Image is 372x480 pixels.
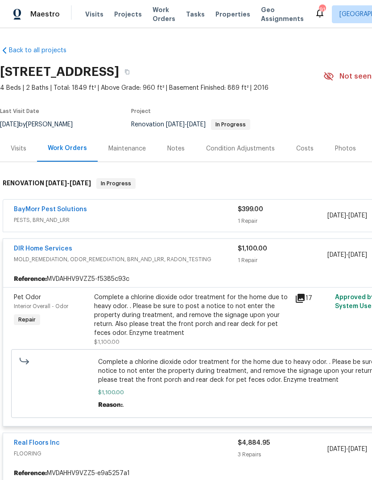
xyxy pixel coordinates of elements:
span: [DATE] [187,121,206,128]
span: [DATE] [70,180,91,186]
a: DIR Home Services [14,246,72,252]
span: Projects [114,10,142,19]
span: PESTS, BRN_AND_LRR [14,216,238,225]
span: Properties [215,10,250,19]
span: - [327,445,367,454]
b: Reference: [14,275,47,284]
span: $399.00 [238,206,263,213]
div: Condition Adjustments [206,144,275,153]
span: FLOORING [14,449,238,458]
span: [DATE] [45,180,67,186]
span: Work Orders [153,5,175,23]
button: Copy Address [119,64,135,80]
span: . [123,402,124,408]
span: [DATE] [327,446,346,452]
span: In Progress [212,122,249,127]
span: Project [131,109,151,114]
span: Interior Overall - Odor [14,304,68,309]
a: BayMorr Pest Solutions [14,206,87,213]
span: [DATE] [327,213,346,219]
span: [DATE] [348,252,367,258]
span: [DATE] [327,252,346,258]
span: $1,100.00 [238,246,267,252]
span: Tasks [186,11,205,17]
div: Visits [11,144,26,153]
span: [DATE] [348,446,367,452]
div: Complete a chlorine dioxide odor treatment for the home due to heavy odor. . Please be sure to po... [94,293,289,338]
span: Maestro [30,10,60,19]
div: Costs [296,144,314,153]
span: - [166,121,206,128]
div: 17 [295,293,330,304]
span: In Progress [97,179,135,188]
span: Pet Odor [14,294,41,301]
span: Geo Assignments [261,5,304,23]
span: [DATE] [166,121,185,128]
h6: RENOVATION [3,178,91,189]
span: Renovation [131,121,250,128]
div: 1 Repair [238,256,327,265]
span: - [45,180,91,186]
div: Notes [167,144,185,153]
div: 91 [319,5,325,14]
b: Reference: [14,469,47,478]
div: 1 Repair [238,217,327,225]
span: [DATE] [348,213,367,219]
span: MOLD_REMEDIATION, ODOR_REMEDIATION, BRN_AND_LRR, RADON_TESTING [14,255,238,264]
span: - [327,250,367,259]
span: $1,100.00 [94,339,120,345]
span: Repair [15,315,39,324]
div: Photos [335,144,356,153]
span: $4,884.95 [238,440,270,446]
div: Maintenance [108,144,146,153]
span: - [327,211,367,220]
div: 3 Repairs [238,450,327,459]
span: Reason: [98,402,123,408]
a: Real Floors Inc [14,440,60,446]
div: Work Orders [48,144,87,153]
span: Visits [85,10,103,19]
